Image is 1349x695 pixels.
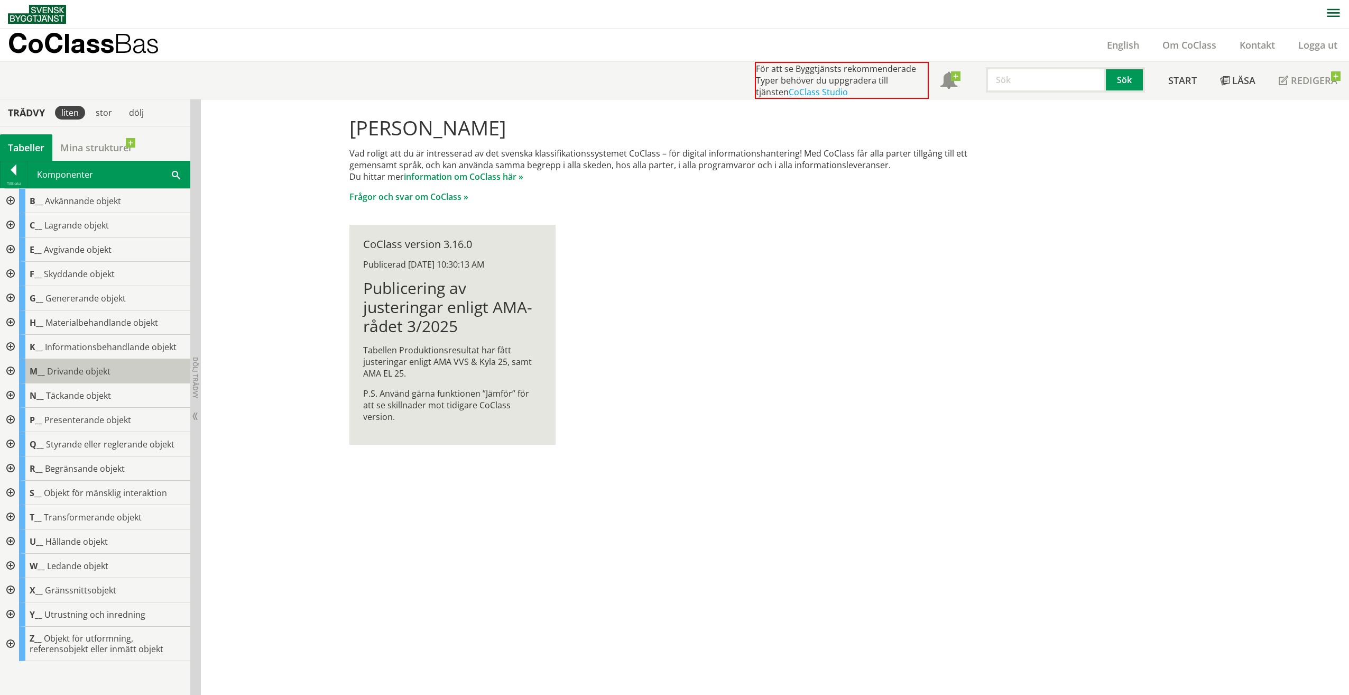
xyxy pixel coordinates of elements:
a: Logga ut [1287,39,1349,51]
span: P__ [30,414,42,426]
span: Läsa [1232,74,1255,87]
a: Läsa [1208,62,1267,99]
span: E__ [30,244,42,255]
span: Genererande objekt [45,292,126,304]
span: C__ [30,220,42,231]
span: Y__ [30,609,42,620]
span: W__ [30,560,45,572]
span: Drivande objekt [47,365,110,377]
div: Komponenter [27,161,190,188]
span: B__ [30,195,43,207]
h1: [PERSON_NAME] [349,116,999,139]
span: Presenterande objekt [44,414,131,426]
button: Sök [1106,67,1145,93]
div: För att se Byggtjänsts rekommenderade Typer behöver du uppgradera till tjänsten [755,62,929,99]
span: Materialbehandlande objekt [45,317,158,328]
a: Frågor och svar om CoClass » [349,191,468,203]
span: Begränsande objekt [45,463,125,474]
span: Start [1168,74,1197,87]
span: Q__ [30,438,44,450]
p: CoClass [8,37,159,49]
span: Avkännande objekt [45,195,121,207]
span: Z__ [30,633,42,644]
div: Publicerad [DATE] 10:30:13 AM [363,259,541,270]
a: Mina strukturer [52,134,141,161]
span: Ledande objekt [47,560,108,572]
div: CoClass version 3.16.0 [363,239,541,250]
a: CoClass Studio [789,86,848,98]
span: F__ [30,268,42,280]
span: Utrustning och inredning [44,609,145,620]
div: stor [89,106,118,120]
span: Transformerande objekt [44,511,142,523]
a: Kontakt [1228,39,1287,51]
span: Dölj trädvy [191,357,200,398]
div: liten [55,106,85,120]
span: Gränssnittsobjekt [45,584,116,596]
a: Start [1157,62,1208,99]
div: Trädvy [2,107,51,118]
span: U__ [30,536,43,547]
span: Objekt för utformning, referensobjekt eller inmätt objekt [30,633,163,655]
span: S__ [30,487,42,499]
div: dölj [123,106,150,120]
span: Täckande objekt [46,390,111,401]
span: G__ [30,292,43,304]
h1: Publicering av justeringar enligt AMA-rådet 3/2025 [363,279,541,336]
span: Notifikationer [940,73,957,90]
span: M__ [30,365,45,377]
span: H__ [30,317,43,328]
span: Lagrande objekt [44,220,109,231]
span: Avgivande objekt [44,244,112,255]
span: Styrande eller reglerande objekt [46,438,174,450]
span: Skyddande objekt [44,268,115,280]
span: R__ [30,463,43,474]
span: X__ [30,584,43,596]
a: Redigera [1267,62,1349,99]
input: Sök [986,67,1106,93]
span: T__ [30,511,42,523]
div: Tillbaka [1,179,27,188]
p: Tabellen Produktionsresultat har fått justeringar enligt AMA VVS & Kyla 25, samt AMA EL 25. [363,344,541,379]
span: Sök i tabellen [172,169,180,180]
p: P.S. Använd gärna funktionen ”Jämför” för att se skillnader mot tidigare CoClass version. [363,388,541,423]
p: Vad roligt att du är intresserad av det svenska klassifikationssystemet CoClass – för digital inf... [349,148,999,182]
a: information om CoClass här » [404,171,523,182]
a: English [1095,39,1151,51]
img: Svensk Byggtjänst [8,5,66,24]
span: Informationsbehandlande objekt [45,341,177,353]
span: Redigera [1291,74,1337,87]
span: K__ [30,341,43,353]
span: Objekt för mänsklig interaktion [44,487,167,499]
a: CoClassBas [8,29,182,61]
span: Bas [114,28,159,59]
span: N__ [30,390,44,401]
a: Om CoClass [1151,39,1228,51]
span: Hållande objekt [45,536,108,547]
